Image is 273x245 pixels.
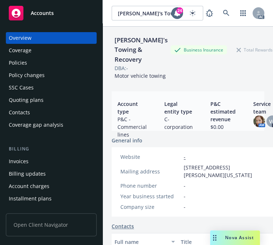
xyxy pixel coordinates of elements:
button: Nova Assist [210,230,260,245]
span: C-corporation [164,115,193,131]
div: Coverage gap analysis [9,119,63,131]
span: Open Client Navigator [6,213,97,236]
span: General info [112,137,142,144]
span: P&C estimated revenue [210,100,236,123]
a: Policies [6,57,97,69]
div: Coverage [9,45,31,56]
div: Policies [9,57,27,69]
div: Installment plans [9,193,52,204]
span: [STREET_ADDRESS][PERSON_NAME][US_STATE] [184,164,265,179]
div: SSC Cases [9,82,34,93]
div: Invoices [9,156,29,167]
div: Business Insurance [171,45,227,54]
a: Contacts [6,107,97,118]
span: $0.00 [210,123,236,131]
span: Nova Assist [225,234,254,241]
div: DBA: - [115,64,128,72]
span: Legal entity type [164,100,193,115]
span: - [184,182,186,190]
div: Drag to move [210,230,219,245]
div: Website [120,153,181,161]
a: Coverage [6,45,97,56]
a: Contacts [112,222,134,230]
a: Switch app [236,6,250,20]
span: Accounts [31,10,54,16]
a: Start snowing [185,6,200,20]
div: Account charges [9,180,49,192]
a: Report a Bug [202,6,217,20]
span: - [184,192,186,200]
a: Accounts [6,3,97,23]
span: Motor vehicle towing [115,72,166,79]
span: Account type [117,100,147,115]
div: 24 [176,7,183,14]
a: - [184,153,186,160]
div: Contacts [9,107,30,118]
div: Phone number [120,182,181,190]
div: Year business started [120,192,181,200]
a: Billing updates [6,168,97,180]
div: Billing [6,145,97,153]
a: Search [219,6,233,20]
a: SSC Cases [6,82,97,93]
div: [PERSON_NAME]'s Towing & Recovery [112,35,171,64]
a: Invoices [6,156,97,167]
a: Account charges [6,180,97,192]
a: Policy changes [6,69,97,81]
a: Installment plans [6,193,97,204]
div: Quoting plans [9,94,44,106]
div: Mailing address [120,168,181,175]
div: Billing updates [9,168,46,180]
a: Overview [6,32,97,44]
img: photo [253,115,265,127]
button: [PERSON_NAME]'s Towing & Recovery [112,6,203,20]
span: [PERSON_NAME]'s Towing & Recovery [118,9,181,17]
div: Policy changes [9,69,45,81]
div: Overview [9,32,31,44]
div: Company size [120,203,181,211]
a: Quoting plans [6,94,97,106]
span: P&C - Commercial lines [117,115,147,138]
a: Coverage gap analysis [6,119,97,131]
span: - [184,203,186,211]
